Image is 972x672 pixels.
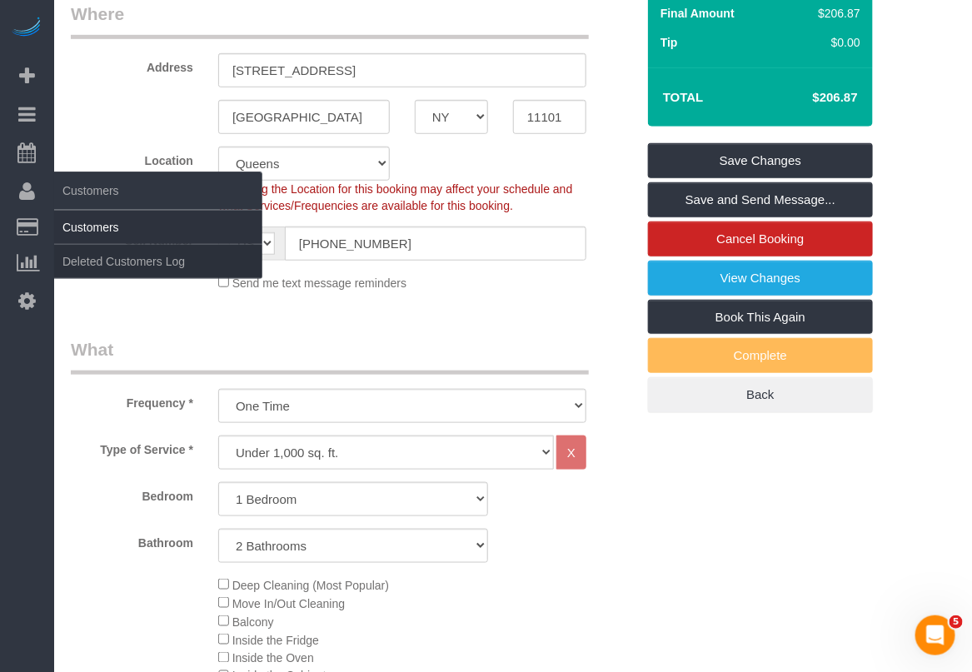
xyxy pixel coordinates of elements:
[812,5,860,22] div: $206.87
[54,172,262,210] span: Customers
[812,34,860,51] div: $0.00
[660,5,735,22] label: Final Amount
[58,53,206,76] label: Address
[10,17,43,40] img: Automaid Logo
[58,529,206,551] label: Bathroom
[58,436,206,458] label: Type of Service *
[232,615,274,629] span: Balcony
[763,91,858,105] h4: $206.87
[218,100,390,134] input: City
[648,182,873,217] a: Save and Send Message...
[232,652,314,665] span: Inside the Oven
[218,182,572,212] span: Changing the Location for this booking may affect your schedule and what Services/Frequencies are...
[915,615,955,655] iframe: Intercom live chat
[648,143,873,178] a: Save Changes
[71,337,589,375] legend: What
[285,226,586,261] input: Cell Number
[663,90,704,104] strong: Total
[232,597,345,610] span: Move In/Out Cleaning
[648,300,873,335] a: Book This Again
[58,389,206,411] label: Frequency *
[648,261,873,296] a: View Changes
[648,377,873,412] a: Back
[232,634,319,647] span: Inside the Fridge
[232,579,389,592] span: Deep Cleaning (Most Popular)
[232,276,406,290] span: Send me text message reminders
[58,482,206,505] label: Bedroom
[54,210,262,279] ul: Customers
[950,615,963,629] span: 5
[54,211,262,244] a: Customers
[58,147,206,169] label: Location
[513,100,586,134] input: Zip Code
[648,222,873,256] a: Cancel Booking
[660,34,678,51] label: Tip
[54,245,262,278] a: Deleted Customers Log
[71,2,589,39] legend: Where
